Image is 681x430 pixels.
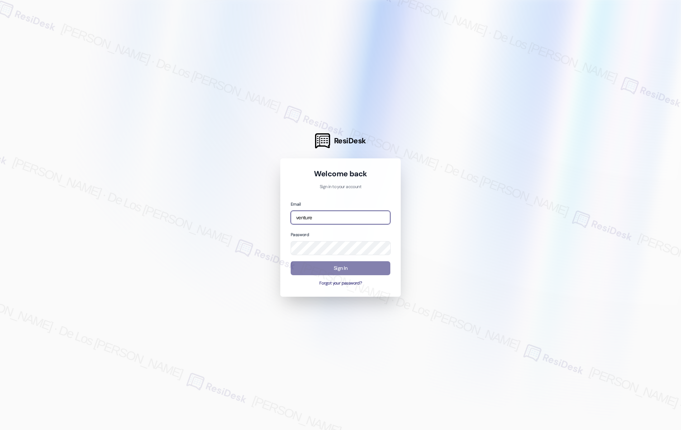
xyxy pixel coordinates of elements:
[291,232,309,238] label: Password
[315,133,330,148] img: ResiDesk Logo
[334,136,366,146] span: ResiDesk
[291,201,301,207] label: Email
[291,280,390,287] button: Forgot your password?
[291,184,390,190] p: Sign in to your account
[291,261,390,275] button: Sign In
[291,169,390,179] h1: Welcome back
[291,211,390,225] input: name@example.com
